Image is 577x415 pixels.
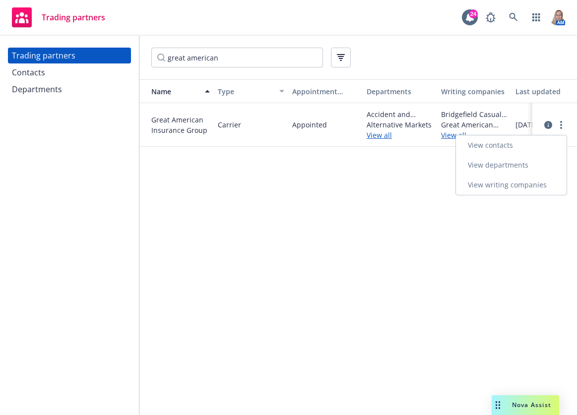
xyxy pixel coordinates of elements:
[214,79,288,103] button: Type
[363,79,437,103] button: Departments
[441,119,508,130] span: Great American Risk Solutions Surplus Lines Insurance Company
[492,395,504,415] div: Drag to move
[8,81,131,97] a: Departments
[12,64,45,80] div: Contacts
[151,115,210,135] span: Great American Insurance Group
[8,3,109,31] a: Trading partners
[8,48,131,63] a: Trading partners
[456,175,567,195] a: View writing companies
[143,86,199,97] div: Name
[42,13,105,21] span: Trading partners
[504,7,523,27] a: Search
[492,395,559,415] button: Nova Assist
[292,86,359,97] div: Appointment status
[515,119,538,130] span: [DATE]
[469,9,478,18] div: 24
[441,130,508,140] a: View all
[139,79,214,103] button: Name
[292,119,327,130] span: Appointed
[12,81,62,97] div: Departments
[437,79,512,103] button: Writing companies
[512,401,551,409] span: Nova Assist
[542,119,554,131] a: circleInformation
[218,86,273,97] div: Type
[151,48,323,67] input: Filter by keyword...
[549,9,565,25] img: photo
[8,64,131,80] a: Contacts
[12,48,75,63] div: Trading partners
[288,79,363,103] button: Appointment status
[555,119,567,131] a: more
[367,109,433,119] span: Accident and Health
[441,86,508,97] div: Writing companies
[367,119,433,130] span: Alternative Markets
[367,130,433,140] a: View all
[367,86,433,97] div: Departments
[526,7,546,27] a: Switch app
[456,135,567,155] a: View contacts
[441,109,508,119] span: Bridgefield Casualty Insurance Company
[218,119,241,130] span: Carrier
[481,7,501,27] a: Report a Bug
[456,155,567,175] a: View departments
[515,86,571,97] div: Last updated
